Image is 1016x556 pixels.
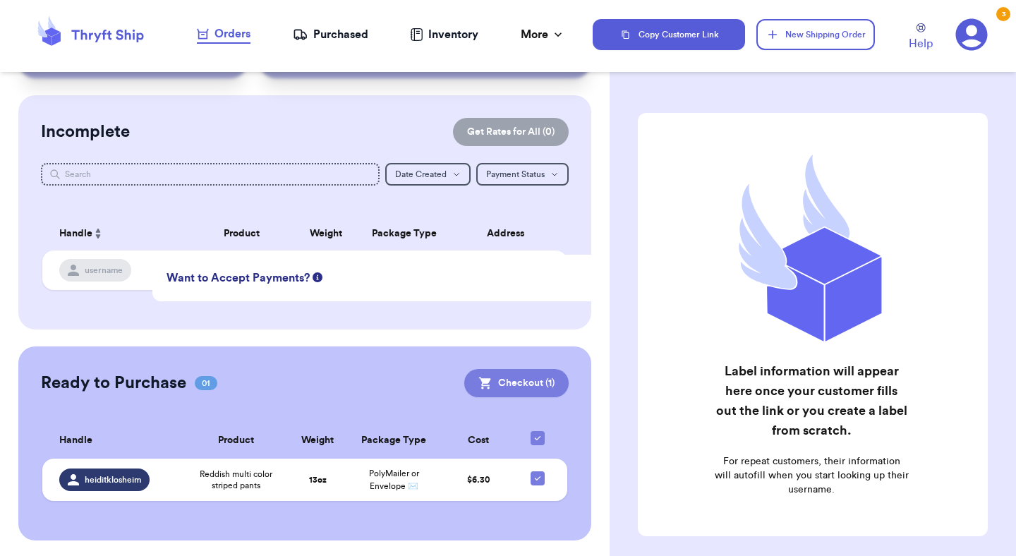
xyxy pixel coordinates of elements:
[85,265,123,276] span: username
[486,170,545,179] span: Payment Status
[92,225,104,242] button: Sort ascending
[395,170,447,179] span: Date Created
[294,217,357,250] th: Weight
[185,423,287,459] th: Product
[385,163,471,186] button: Date Created
[955,18,988,51] a: 3
[59,433,92,448] span: Handle
[467,476,490,484] span: $ 6.30
[293,26,368,43] a: Purchased
[410,26,478,43] a: Inventory
[287,423,349,459] th: Weight
[593,19,745,50] button: Copy Customer Link
[167,270,310,286] span: Want to Accept Payments?
[195,376,217,390] span: 01
[909,23,933,52] a: Help
[464,369,569,397] button: Checkout (1)
[85,474,141,485] span: heiditklosheim
[909,35,933,52] span: Help
[714,454,909,497] p: For repeat customers, their information will autofill when you start looking up their username.
[348,423,440,459] th: Package Type
[41,121,130,143] h2: Incomplete
[714,361,909,440] h2: Label information will appear here once your customer fills out the link or you create a label fr...
[452,217,567,250] th: Address
[59,226,92,241] span: Handle
[521,26,565,43] div: More
[41,163,380,186] input: Search
[369,469,419,490] span: PolyMailer or Envelope ✉️
[197,25,250,44] a: Orders
[309,476,327,484] strong: 13 oz
[357,217,452,250] th: Package Type
[453,118,569,146] button: Get Rates for All (0)
[440,423,516,459] th: Cost
[996,7,1010,21] div: 3
[197,25,250,42] div: Orders
[189,217,294,250] th: Product
[41,372,186,394] h2: Ready to Purchase
[756,19,875,50] button: New Shipping Order
[193,469,279,491] span: Reddish multi color striped pants
[476,163,569,186] button: Payment Status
